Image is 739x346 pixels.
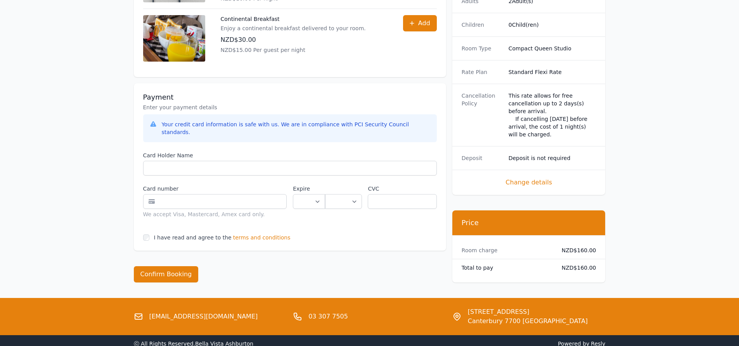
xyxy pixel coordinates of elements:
h3: Price [462,218,596,227]
span: Add [418,19,430,28]
h3: Payment [143,93,437,102]
div: This rate allows for free cancellation up to 2 days(s) before arrival. If cancelling [DATE] befor... [509,92,596,138]
dt: Children [462,21,502,29]
p: NZD$15.00 Per guest per night [221,46,366,54]
label: . [325,185,362,193]
dd: Deposit is not required [509,154,596,162]
dt: Room Type [462,45,502,52]
dt: Room charge [462,246,549,254]
button: Add [403,15,437,31]
dd: NZD$160.00 [556,246,596,254]
p: Enjoy a continental breakfast delivered to your room. [221,24,366,32]
dd: 0 Child(ren) [509,21,596,29]
label: I have read and agree to the [154,234,232,241]
label: CVC [368,185,436,193]
dd: Compact Queen Studio [509,45,596,52]
a: [EMAIL_ADDRESS][DOMAIN_NAME] [149,312,258,321]
div: We accept Visa, Mastercard, Amex card only. [143,210,287,218]
p: Enter your payment details [143,103,437,111]
dd: Standard Flexi Rate [509,68,596,76]
dt: Rate Plan [462,68,502,76]
p: Continental Breakfast [221,15,366,23]
label: Card number [143,185,287,193]
dd: NZD$160.00 [556,264,596,272]
dt: Cancellation Policy [462,92,502,138]
div: Your credit card information is safe with us. We are in compliance with PCI Security Council stan... [162,120,431,136]
dt: Deposit [462,154,502,162]
a: 03 307 7505 [308,312,348,321]
button: Confirm Booking [134,266,199,282]
p: NZD$30.00 [221,35,366,45]
span: Change details [462,178,596,187]
label: Card Holder Name [143,151,437,159]
img: Continental Breakfast [143,15,205,62]
label: Expire [293,185,325,193]
span: Canterbury 7700 [GEOGRAPHIC_DATA] [468,317,588,326]
span: [STREET_ADDRESS] [468,307,588,317]
span: terms and conditions [233,234,291,241]
dt: Total to pay [462,264,549,272]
